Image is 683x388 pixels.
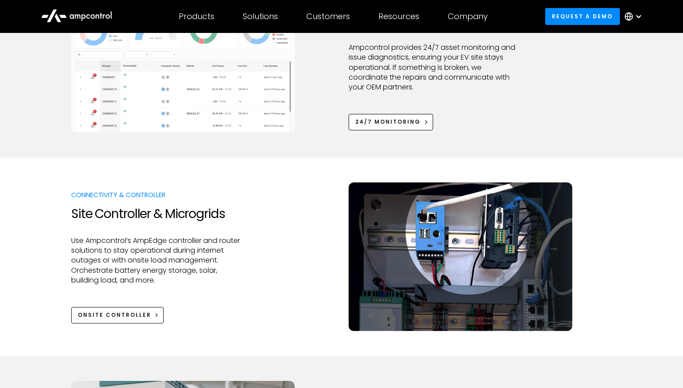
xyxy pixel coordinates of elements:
p: Use Ampcontrol’s AmpEdge controller and router solutions to stay operational during internet outa... [71,236,242,286]
div: Company [448,12,488,21]
div: Solutions [243,12,278,21]
a: Onsite Controller [71,307,164,323]
div: Resources [378,12,419,21]
div: Products [179,12,214,21]
p: Ampcontrol provides 24/7 asset monitoring and issue diagnostics, ensuring your EV site stays oper... [349,43,520,93]
div: Customers [306,12,350,21]
h2: Site Controller & Microgrids [71,206,242,222]
p: Connectivity & Controller [71,190,242,199]
div: Onsite Controller [78,311,151,319]
a: 24/7 Monitoring [349,114,433,130]
div: 24/7 Monitoring [355,118,421,126]
img: AmpEdge onsite controller for EV charging load management [349,182,572,331]
a: Request a demo [545,8,620,24]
